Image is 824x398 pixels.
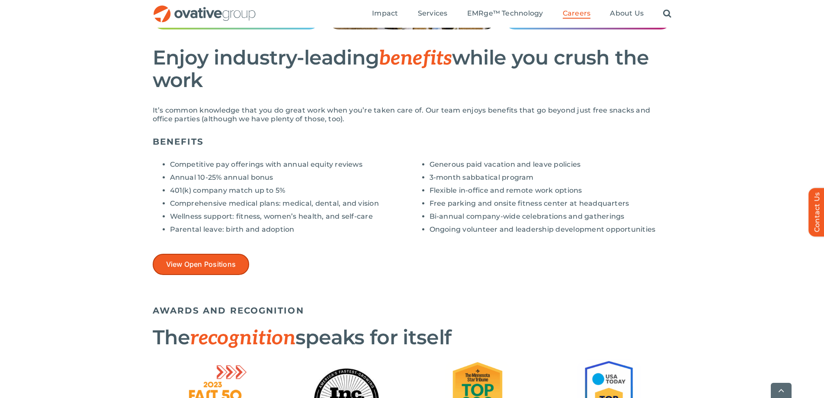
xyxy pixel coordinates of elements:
[430,173,672,182] li: 3-month sabbatical program
[170,173,412,182] li: Annual 10-25% annual bonus
[663,9,671,19] a: Search
[153,327,672,349] h2: The speaks for itself
[563,9,591,18] span: Careers
[610,9,644,18] span: About Us
[418,9,448,19] a: Services
[153,4,256,13] a: OG_Full_horizontal_RGB
[372,9,398,19] a: Impact
[170,199,412,208] li: Comprehensive medical plans: medical, dental, and vision
[467,9,543,18] span: EMRge™ Technology
[170,186,412,195] li: 401(k) company match up to 5%
[418,9,448,18] span: Services
[153,254,250,275] a: View Open Positions
[563,9,591,19] a: Careers
[430,225,672,234] li: Ongoing volunteer and leadership development opportunities
[170,160,412,169] li: Competitive pay offerings with annual equity reviews
[170,225,412,234] li: Parental leave: birth and adoption
[153,106,672,123] p: It’s common knowledge that you do great work when you’re taken care of. Our team enjoys benefits ...
[610,9,644,19] a: About Us
[430,212,672,221] li: Bi-annual company-wide celebrations and gatherings
[153,136,672,147] h5: BENEFITS
[166,260,236,269] span: View Open Positions
[170,212,412,221] li: Wellness support: fitness, women’s health, and self-care
[430,186,672,195] li: Flexible in-office and remote work options
[153,305,672,316] h5: AWARDS AND RECOGNITION
[153,47,672,91] h2: Enjoy industry-leading while you crush the work
[372,9,398,18] span: Impact
[430,160,672,169] li: Generous paid vacation and leave policies
[430,199,672,208] li: Free parking and onsite fitness center at headquarters
[190,326,295,350] span: recognition
[379,46,452,71] span: benefits
[467,9,543,19] a: EMRge™ Technology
